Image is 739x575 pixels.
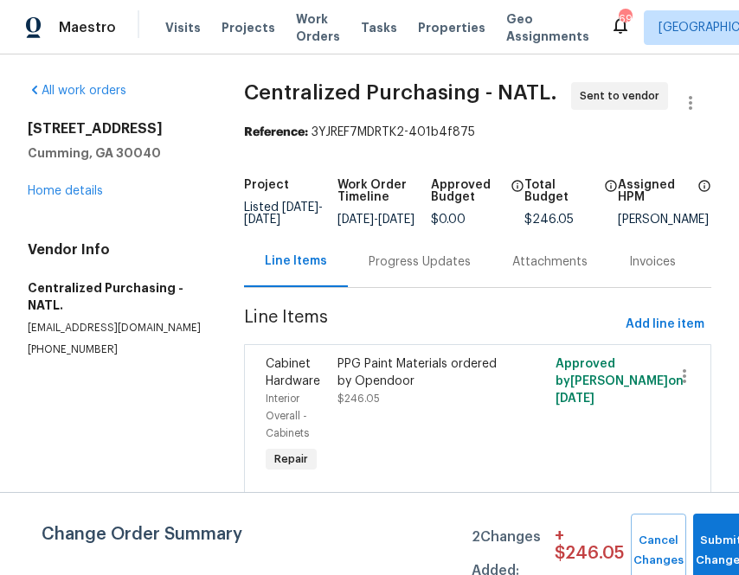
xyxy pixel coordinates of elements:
[619,10,631,28] div: 692
[524,179,599,203] h5: Total Budget
[524,214,574,226] span: $246.05
[165,19,201,36] span: Visits
[337,393,380,404] span: $246.05
[244,126,308,138] b: Reference:
[222,19,275,36] span: Projects
[618,179,692,203] h5: Assigned HPM
[266,393,309,438] span: Interior Overall - Cabinets
[337,214,374,226] span: [DATE]
[506,10,589,45] span: Geo Assignments
[431,179,505,203] h5: Approved Budget
[511,179,524,214] span: The total cost of line items that have been approved by both Opendoor and the Trade Partner. This...
[296,10,340,45] span: Work Orders
[418,19,485,36] span: Properties
[337,214,414,226] span: -
[28,321,202,335] p: [EMAIL_ADDRESS][DOMAIN_NAME]
[28,120,202,137] h2: [STREET_ADDRESS]
[28,144,202,162] h5: Cumming, GA 30040
[244,179,289,191] h5: Project
[282,201,318,214] span: [DATE]
[244,201,323,226] span: -
[369,253,471,271] div: Progress Updates
[580,87,666,105] span: Sent to vendor
[512,253,588,271] div: Attachments
[604,179,618,214] span: The total cost of line items that have been proposed by Opendoor. This sum includes line items th...
[244,82,557,103] span: Centralized Purchasing - NATL.
[431,214,466,226] span: $0.00
[59,19,116,36] span: Maestro
[697,179,711,214] span: The hpm assigned to this work order.
[28,241,202,259] h4: Vendor Info
[265,252,327,270] div: Line Items
[378,214,414,226] span: [DATE]
[267,450,315,468] span: Repair
[244,124,711,141] div: 3YJREF7MDRTK2-401b4f875
[28,342,202,357] p: [PHONE_NUMBER]
[626,314,704,335] span: Add line item
[28,85,126,97] a: All work orders
[28,279,202,314] h5: Centralized Purchasing - NATL.
[361,22,397,34] span: Tasks
[618,214,711,226] div: [PERSON_NAME]
[337,355,508,390] div: PPG Paint Materials ordered by Opendoor
[28,185,103,197] a: Home details
[556,393,594,405] span: [DATE]
[556,358,684,405] span: Approved by [PERSON_NAME] on
[244,214,280,226] span: [DATE]
[619,309,711,341] button: Add line item
[244,309,619,341] span: Line Items
[266,358,320,387] span: Cabinet Hardware
[629,253,676,271] div: Invoices
[244,201,323,226] span: Listed
[639,531,678,571] span: Cancel Changes
[337,179,431,203] h5: Work Order Timeline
